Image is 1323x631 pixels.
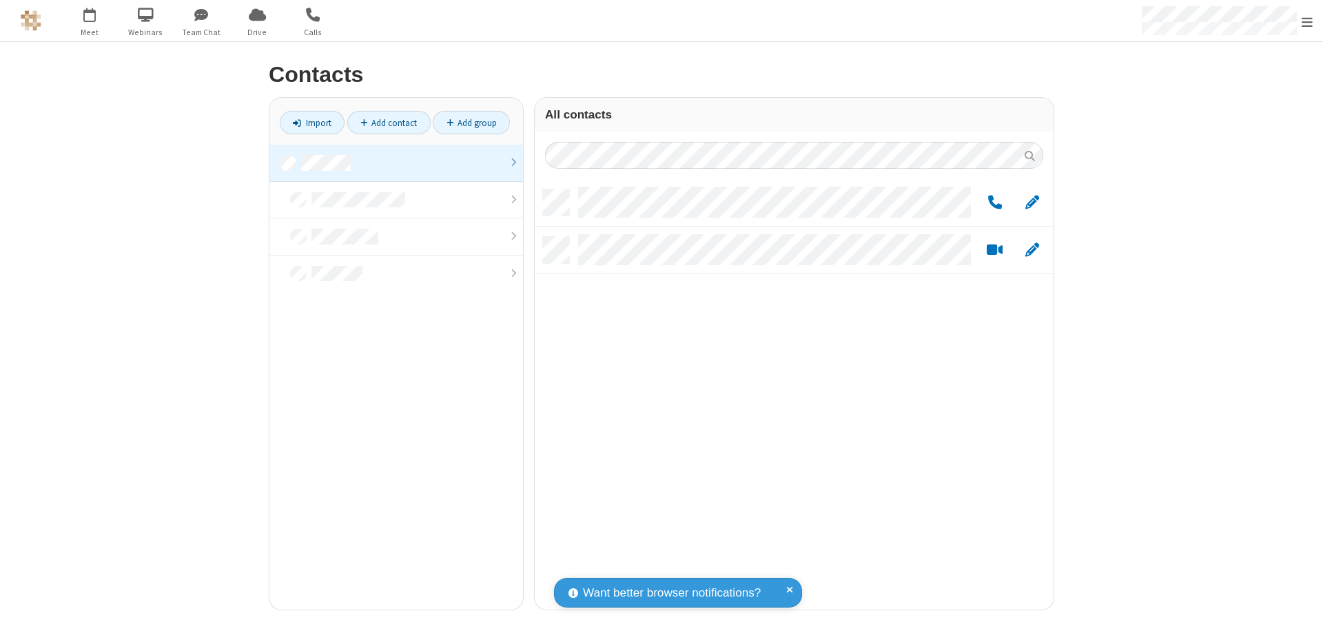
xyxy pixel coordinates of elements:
button: Edit [1018,194,1045,211]
button: Start a video meeting [981,242,1008,259]
span: Calls [287,26,339,39]
button: Call by phone [981,194,1008,211]
h2: Contacts [269,63,1054,87]
a: Add group [433,111,510,134]
div: grid [535,179,1054,610]
span: Team Chat [176,26,227,39]
img: QA Selenium DO NOT DELETE OR CHANGE [21,10,41,31]
span: Webinars [120,26,172,39]
h3: All contacts [545,108,1043,121]
span: Drive [232,26,283,39]
span: Meet [64,26,116,39]
button: Edit [1018,242,1045,259]
a: Import [280,111,345,134]
a: Add contact [347,111,431,134]
span: Want better browser notifications? [583,584,761,602]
